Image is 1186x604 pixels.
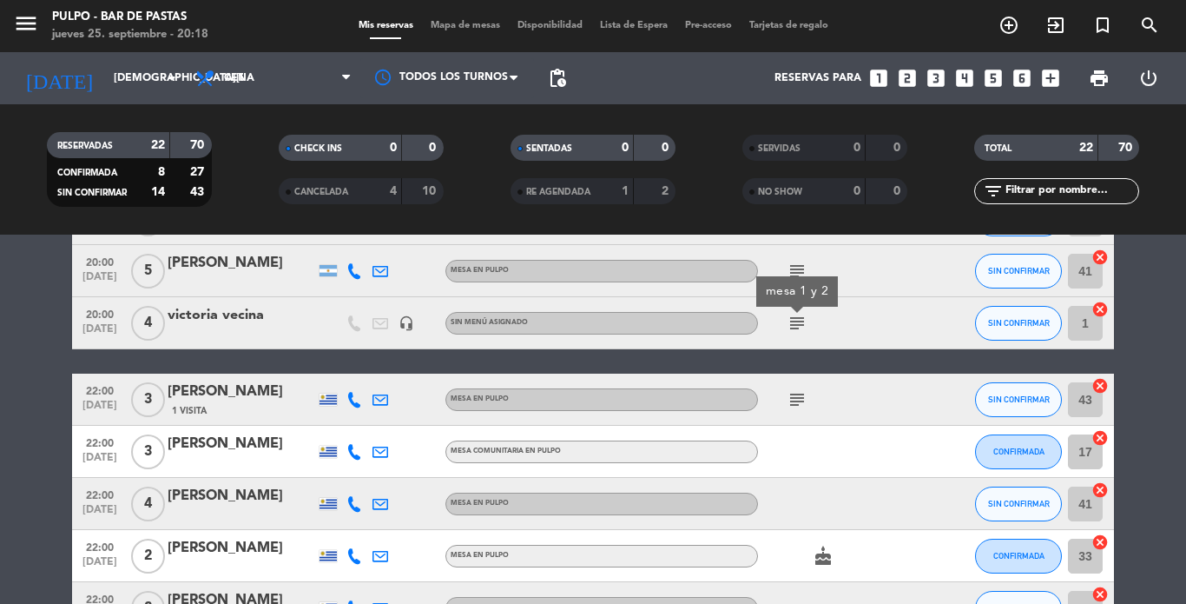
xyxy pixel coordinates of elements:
span: [DATE] [78,452,122,472]
span: SENTADAS [526,144,572,153]
div: Pulpo - Bar de Pastas [52,9,208,26]
span: Pre-acceso [676,21,741,30]
span: 22:00 [78,484,122,504]
strong: 0 [662,142,672,154]
span: Mis reservas [350,21,422,30]
i: add_box [1039,67,1062,90]
strong: 4 [390,185,397,197]
span: MESA EN PULPO [451,552,509,559]
i: cancel [1091,481,1109,499]
input: Filtrar por nombre... [1004,182,1138,201]
span: SERVIDAS [758,144,801,153]
span: TOTAL [985,144,1011,153]
i: arrow_drop_down [161,68,182,89]
i: add_circle_outline [998,15,1019,36]
span: CANCELADA [294,188,348,196]
strong: 0 [853,142,860,154]
span: SIN CONFIRMAR [988,395,1050,404]
i: looks_5 [982,67,1005,90]
strong: 10 [422,185,439,197]
span: Cena [224,72,254,84]
strong: 70 [1118,142,1136,154]
i: cancel [1091,301,1109,318]
i: looks_two [896,67,919,90]
span: Mapa de mesas [422,21,509,30]
strong: 0 [429,142,439,154]
strong: 22 [1079,142,1093,154]
span: CONFIRMADA [993,447,1044,456]
i: looks_3 [925,67,947,90]
strong: 0 [853,185,860,197]
span: MESA COMUNITARIA EN PULPO [451,448,561,455]
span: 20:00 [78,251,122,271]
i: subject [787,261,807,282]
strong: 1 [622,185,629,197]
i: looks_4 [953,67,976,90]
span: 4 [131,487,165,521]
span: RESERVADAS [57,142,113,150]
i: power_settings_new [1138,68,1159,89]
div: [PERSON_NAME] [168,537,315,560]
span: 22:00 [78,536,122,556]
div: [PERSON_NAME] [168,485,315,508]
span: 20:00 [78,303,122,323]
strong: 70 [190,139,208,151]
span: 1 Visita [172,404,207,418]
div: [PERSON_NAME] [168,252,315,275]
strong: 0 [622,142,629,154]
span: print [1089,68,1110,89]
strong: 43 [190,186,208,198]
strong: 0 [893,142,904,154]
div: [PERSON_NAME] [168,381,315,403]
div: jueves 25. septiembre - 20:18 [52,26,208,43]
span: NO SHOW [758,188,802,196]
i: subject [787,389,807,410]
span: RE AGENDADA [526,188,590,196]
i: cake [813,546,833,567]
i: cancel [1091,377,1109,395]
button: SIN CONFIRMAR [975,382,1062,417]
span: 22:00 [78,380,122,400]
span: [DATE] [78,504,122,524]
i: [DATE] [13,59,105,97]
span: 3 [131,382,165,417]
div: mesa 1 y 2 [766,282,829,301]
button: CONFIRMADA [975,435,1062,469]
i: exit_to_app [1045,15,1066,36]
strong: 27 [190,166,208,178]
i: looks_6 [1011,67,1033,90]
div: LOG OUT [1123,52,1173,104]
span: 4 [131,306,165,341]
i: cancel [1091,429,1109,447]
span: [DATE] [78,271,122,291]
i: subject [787,313,807,334]
span: 2 [131,539,165,574]
span: SIN CONFIRMAR [988,499,1050,508]
button: SIN CONFIRMAR [975,254,1062,289]
strong: 8 [158,166,165,178]
i: headset_mic [399,315,414,331]
i: menu [13,10,39,37]
span: Sin menú asignado [451,319,528,326]
span: SIN CONFIRMAR [988,266,1050,275]
i: search [1139,15,1160,36]
i: cancel [1091,249,1109,266]
span: Reservas para [774,72,861,84]
strong: 22 [151,139,165,151]
strong: 0 [893,185,904,197]
span: SIN CONFIRMAR [57,189,127,197]
span: CONFIRMADA [993,551,1044,561]
span: MESA EN PULPO [451,267,509,274]
span: MESA EN PULPO [451,500,509,507]
strong: 14 [151,186,165,198]
span: Lista de Espera [591,21,676,30]
strong: 0 [390,142,397,154]
span: [DATE] [78,400,122,420]
span: 3 [131,435,165,469]
button: CONFIRMADA [975,539,1062,574]
span: SIN CONFIRMAR [988,318,1050,328]
button: menu [13,10,39,43]
div: [PERSON_NAME] [168,433,315,455]
i: filter_list [983,181,1004,202]
span: pending_actions [547,68,568,89]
